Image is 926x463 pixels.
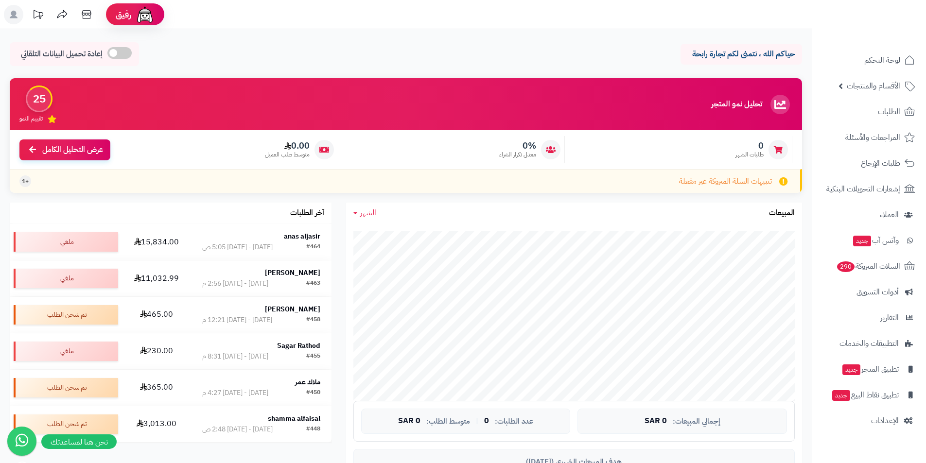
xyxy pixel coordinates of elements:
span: التقارير [880,311,899,325]
span: الطلبات [878,105,900,119]
strong: shamma alfaisal [268,413,320,424]
div: ملغي [14,269,118,288]
span: إجمالي المبيعات: [673,417,720,426]
span: إعادة تحميل البيانات التلقائي [21,49,103,60]
span: طلبات الإرجاع [861,156,900,170]
span: الإعدادات [871,414,899,428]
span: 0% [499,140,536,151]
td: 465.00 [122,297,191,333]
div: #450 [306,388,320,398]
a: أدوات التسويق [818,280,920,304]
span: طلبات الشهر [735,151,764,159]
a: إشعارات التحويلات البنكية [818,177,920,201]
h3: المبيعات [769,209,795,218]
span: 290 [836,261,856,273]
a: العملاء [818,203,920,226]
a: الطلبات [818,100,920,123]
strong: [PERSON_NAME] [265,268,320,278]
span: العملاء [880,208,899,222]
a: لوحة التحكم [818,49,920,72]
span: أدوات التسويق [856,285,899,299]
div: [DATE] - [DATE] 8:31 م [202,352,268,361]
td: 15,834.00 [122,224,191,260]
span: تطبيق المتجر [841,362,899,376]
h3: آخر الطلبات [290,209,324,218]
span: التطبيقات والخدمات [839,337,899,350]
span: إشعارات التحويلات البنكية [826,182,900,196]
span: جديد [853,236,871,246]
a: تحديثات المنصة [26,5,50,27]
span: 0.00 [265,140,310,151]
div: #455 [306,352,320,361]
span: عرض التحليل الكامل [42,144,103,155]
span: الأقسام والمنتجات [847,79,900,93]
td: 230.00 [122,333,191,369]
td: 365.00 [122,370,191,406]
div: [DATE] - [DATE] 4:27 م [202,388,268,398]
a: التقارير [818,306,920,329]
div: ملغي [14,342,118,361]
a: المراجعات والأسئلة [818,126,920,149]
span: جديد [832,390,850,401]
p: حياكم الله ، نتمنى لكم تجارة رابحة [688,49,795,60]
div: تم شحن الطلب [14,305,118,325]
strong: anas aljasir [284,231,320,241]
span: متوسط طلب العميل [265,151,310,159]
div: تم شحن الطلب [14,414,118,434]
span: معدل تكرار الشراء [499,151,536,159]
a: تطبيق نقاط البيعجديد [818,383,920,407]
strong: Sagar Rathod [277,341,320,351]
a: السلات المتروكة290 [818,255,920,278]
a: التطبيقات والخدمات [818,332,920,355]
span: +1 [22,177,29,186]
div: ملغي [14,232,118,252]
span: تنبيهات السلة المتروكة غير مفعلة [679,176,772,187]
span: الشهر [360,207,376,219]
span: المراجعات والأسئلة [845,131,900,144]
strong: [PERSON_NAME] [265,304,320,314]
img: ai-face.png [135,5,155,24]
span: | [476,417,478,425]
span: جديد [842,364,860,375]
div: #448 [306,425,320,434]
a: الإعدادات [818,409,920,432]
div: #458 [306,315,320,325]
div: #464 [306,242,320,252]
div: تم شحن الطلب [14,378,118,397]
a: الشهر [353,207,376,219]
strong: ملاك عمر [295,377,320,387]
a: طلبات الإرجاع [818,152,920,175]
a: وآتس آبجديد [818,229,920,252]
div: [DATE] - [DATE] 2:48 ص [202,425,273,434]
span: 0 [735,140,764,151]
span: تقييم النمو [19,115,43,123]
td: 3,013.00 [122,406,191,442]
span: عدد الطلبات: [495,417,533,426]
span: لوحة التحكم [864,53,900,67]
img: logo-2.png [860,8,917,29]
h3: تحليل نمو المتجر [711,100,762,109]
div: [DATE] - [DATE] 2:56 م [202,279,268,289]
td: 11,032.99 [122,260,191,296]
div: #463 [306,279,320,289]
span: السلات المتروكة [836,259,900,273]
a: تطبيق المتجرجديد [818,358,920,381]
span: تطبيق نقاط البيع [831,388,899,402]
span: رفيق [116,9,131,20]
span: 0 SAR [398,417,420,426]
span: وآتس آب [852,234,899,247]
span: متوسط الطلب: [426,417,470,426]
span: 0 SAR [645,417,667,426]
a: عرض التحليل الكامل [19,139,110,160]
div: [DATE] - [DATE] 12:21 م [202,315,272,325]
div: [DATE] - [DATE] 5:05 ص [202,242,273,252]
span: 0 [484,417,489,426]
